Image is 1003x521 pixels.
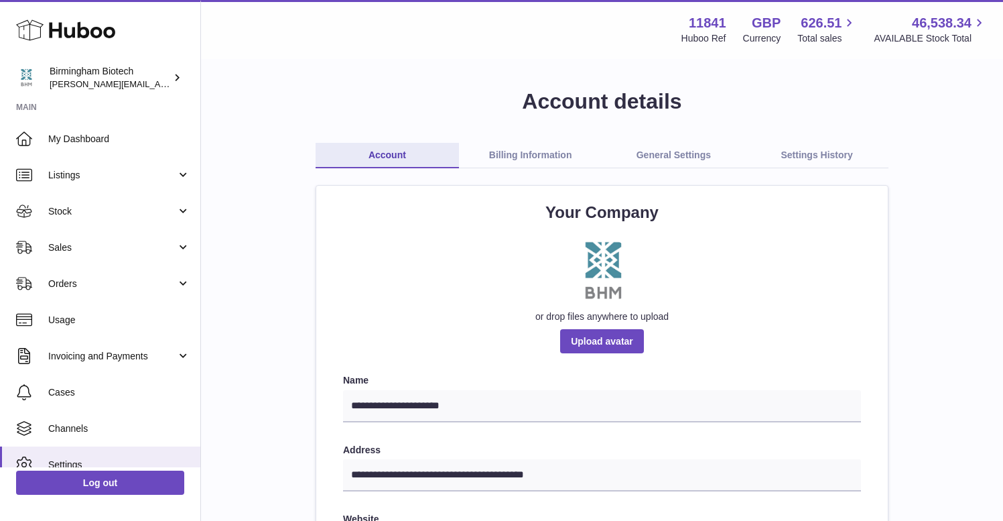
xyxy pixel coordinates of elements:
div: Birmingham Biotech [50,65,170,91]
span: Listings [48,169,176,182]
div: Huboo Ref [681,32,726,45]
span: AVAILABLE Stock Total [874,32,987,45]
a: 46,538.34 AVAILABLE Stock Total [874,14,987,45]
a: Settings History [745,143,888,168]
span: Invoicing and Payments [48,350,176,363]
img: m.hsu@birminghambiotech.co.uk [16,68,36,88]
a: Log out [16,471,184,495]
span: 626.51 [801,14,842,32]
span: [PERSON_NAME][EMAIL_ADDRESS][DOMAIN_NAME] [50,78,269,89]
span: Stock [48,205,176,218]
span: Total sales [797,32,857,45]
span: 46,538.34 [912,14,972,32]
div: Currency [743,32,781,45]
label: Name [343,374,861,387]
h1: Account details [222,87,982,116]
span: Settings [48,459,190,471]
strong: 11841 [689,14,726,32]
span: My Dashboard [48,133,190,146]
a: Account [316,143,459,168]
span: Orders [48,278,176,290]
a: Billing Information [459,143,602,168]
span: Upload avatar [560,329,644,353]
img: D181CB5F-A12E-42D8-A0DD-2D2D5794909D.jpeg [569,237,636,304]
div: or drop files anywhere to upload [343,310,861,323]
strong: GBP [752,14,781,32]
a: 626.51 Total sales [797,14,857,45]
span: Usage [48,314,190,327]
span: Channels [48,422,190,435]
span: Sales [48,241,176,254]
a: General Settings [602,143,746,168]
label: Address [343,444,861,457]
h2: Your Company [343,202,861,223]
span: Cases [48,386,190,399]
